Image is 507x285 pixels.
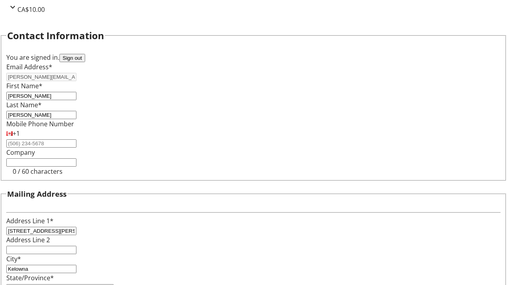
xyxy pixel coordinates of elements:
[6,63,52,71] label: Email Address*
[6,101,42,109] label: Last Name*
[6,236,50,244] label: Address Line 2
[7,28,104,43] h2: Contact Information
[6,255,21,263] label: City*
[6,139,76,148] input: (506) 234-5678
[6,82,42,90] label: First Name*
[59,54,85,62] button: Sign out
[6,120,74,128] label: Mobile Phone Number
[6,148,35,157] label: Company
[6,53,501,62] div: You are signed in.
[7,188,67,199] h3: Mailing Address
[6,217,53,225] label: Address Line 1*
[6,227,76,235] input: Address
[6,274,54,282] label: State/Province*
[6,265,76,273] input: City
[13,167,63,176] tr-character-limit: 0 / 60 characters
[17,5,45,14] span: CA$10.00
